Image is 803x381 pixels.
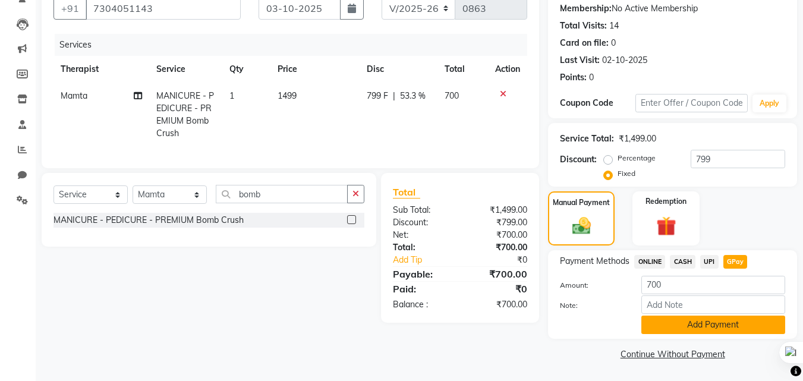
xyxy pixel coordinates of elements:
th: Action [488,56,527,83]
div: 0 [611,37,616,49]
span: MANICURE - PEDICURE - PREMIUM Bomb Crush [156,90,214,138]
div: ₹799.00 [460,216,536,229]
div: Points: [560,71,587,84]
div: Paid: [384,282,460,296]
span: Payment Methods [560,255,629,267]
label: Fixed [618,168,635,179]
div: Sub Total: [384,204,460,216]
span: 700 [445,90,459,101]
span: | [393,90,395,102]
div: Payable: [384,267,460,281]
label: Amount: [551,280,632,291]
div: ₹0 [460,282,536,296]
div: Balance : [384,298,460,311]
input: Enter Offer / Coupon Code [635,94,748,112]
div: Total Visits: [560,20,607,32]
div: Discount: [560,153,597,166]
th: Price [270,56,360,83]
span: 1 [229,90,234,101]
label: Percentage [618,153,656,163]
span: CASH [670,255,695,269]
div: Discount: [384,216,460,229]
span: Total [393,186,420,199]
label: Note: [551,300,632,311]
div: 02-10-2025 [602,54,647,67]
div: Services [55,34,536,56]
div: No Active Membership [560,2,785,15]
th: Total [437,56,488,83]
a: Continue Without Payment [550,348,795,361]
button: Add Payment [641,316,785,334]
span: 1499 [278,90,297,101]
input: Add Note [641,295,785,314]
div: Coupon Code [560,97,635,109]
div: Total: [384,241,460,254]
div: 0 [589,71,594,84]
span: UPI [700,255,719,269]
span: 53.3 % [400,90,426,102]
label: Manual Payment [553,197,610,208]
div: Card on file: [560,37,609,49]
th: Disc [360,56,437,83]
div: MANICURE - PEDICURE - PREMIUM Bomb Crush [53,214,244,226]
div: Membership: [560,2,612,15]
div: ₹700.00 [460,267,536,281]
img: _cash.svg [566,215,597,237]
div: ₹0 [473,254,537,266]
a: Add Tip [384,254,473,266]
div: 14 [609,20,619,32]
label: Redemption [645,196,687,207]
div: Net: [384,229,460,241]
div: Last Visit: [560,54,600,67]
div: ₹1,499.00 [619,133,656,145]
input: Search or Scan [216,185,348,203]
th: Therapist [53,56,149,83]
span: ONLINE [634,255,665,269]
img: _gift.svg [650,214,682,238]
span: Mamta [61,90,87,101]
span: 799 F [367,90,388,102]
div: ₹700.00 [460,229,536,241]
div: ₹1,499.00 [460,204,536,216]
div: ₹700.00 [460,298,536,311]
div: Service Total: [560,133,614,145]
div: ₹700.00 [460,241,536,254]
input: Amount [641,276,785,294]
th: Service [149,56,222,83]
span: GPay [723,255,748,269]
button: Apply [752,95,786,112]
th: Qty [222,56,271,83]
